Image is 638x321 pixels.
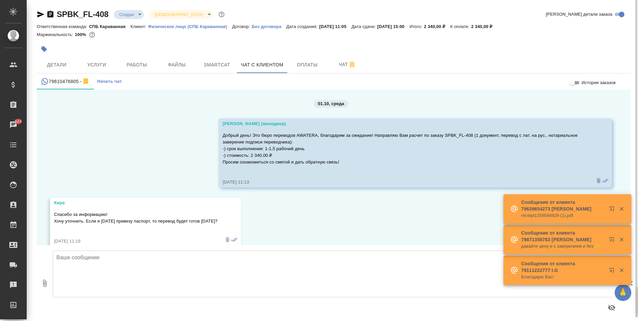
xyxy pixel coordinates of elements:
button: Открыть в новой вкладке [605,202,621,218]
span: Чат с клиентом [241,61,283,69]
button: [DEMOGRAPHIC_DATA] [152,12,205,17]
button: Открыть в новой вкладке [605,233,621,249]
p: Дата создания: [286,24,319,29]
div: Создан [149,10,213,19]
p: Физическое лицо (СПБ Караванная) [148,24,232,29]
p: 01.10, среда [318,100,344,107]
button: Доп статусы указывают на важность/срочность заказа [217,10,226,19]
span: 524 [11,118,26,125]
div: Создан [114,10,144,19]
p: receipt1258584929 (1).pdf [521,212,605,219]
div: 79810476805 (Кира) - (undefined) [41,77,90,86]
div: [DATE] 11:13 [223,179,589,186]
span: [PERSON_NAME] детали заказа [546,11,612,18]
button: Закрыть [615,267,628,273]
p: Сообщение от клиента 79639654273 [PERSON_NAME] [521,199,605,212]
div: [PERSON_NAME] (менеджер) [223,120,589,127]
span: Чат [331,60,363,69]
div: Кира [54,200,218,206]
span: Файлы [161,61,193,69]
button: Создан [117,12,136,17]
p: Договор: [232,24,252,29]
span: Услуги [81,61,113,69]
button: Закрыть [615,206,628,212]
p: 100% [75,32,88,37]
span: Работы [121,61,153,69]
p: СПБ Караванная [89,24,131,29]
button: Закрыть [615,237,628,243]
p: Маржинальность: [37,32,75,37]
p: давайте цену и с заверением и без 🙂 [521,243,605,250]
svg: Отписаться [348,61,356,69]
p: 2 340,00 ₽ [424,24,450,29]
p: Клиент: [130,24,148,29]
p: Ответственная команда: [37,24,89,29]
p: Итого: [409,24,424,29]
button: Начать чат [94,73,125,89]
span: Smartcat [201,61,233,69]
a: 524 [2,116,25,133]
p: [DATE] 15:00 [377,24,410,29]
span: История заказов [582,79,616,86]
a: Физическое лицо (СПБ Караванная) [148,23,232,29]
a: Без договора [252,23,286,29]
div: simple tabs example [37,73,631,89]
span: Оплаты [291,61,323,69]
p: 2 340,00 ₽ [471,24,498,29]
p: Спасибо за информацию! Хочу уточнить. Если я [DATE] привезу паспорт, то перевод будет готов [DATE]? [54,211,218,225]
p: Благодарю Вас! [521,274,605,280]
span: Начать чат [97,78,122,85]
span: Детали [41,61,73,69]
button: Скопировать ссылку для ЯМессенджера [37,10,45,18]
div: [DATE] 11:19 [54,238,218,245]
button: Открыть в новой вкладке [605,264,621,280]
p: [DATE] 11:05 [319,24,352,29]
a: SPBK_FL-408 [57,10,108,19]
button: Добавить тэг [37,42,51,56]
p: К оплате: [450,24,471,29]
button: 0.00 RUB; [88,30,96,39]
p: Сообщение от клиента 79871358783 [PERSON_NAME] [521,230,605,243]
p: Сообщение от клиента 79111222777 I.G [521,260,605,274]
p: Без договора [252,24,286,29]
p: Добрый день! Это бюро переводов AWATERA, благодарим за ожидание! Направляю Вам расчет по заказу S... [223,132,589,166]
button: Скопировать ссылку [46,10,54,18]
p: Дата сдачи: [351,24,377,29]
